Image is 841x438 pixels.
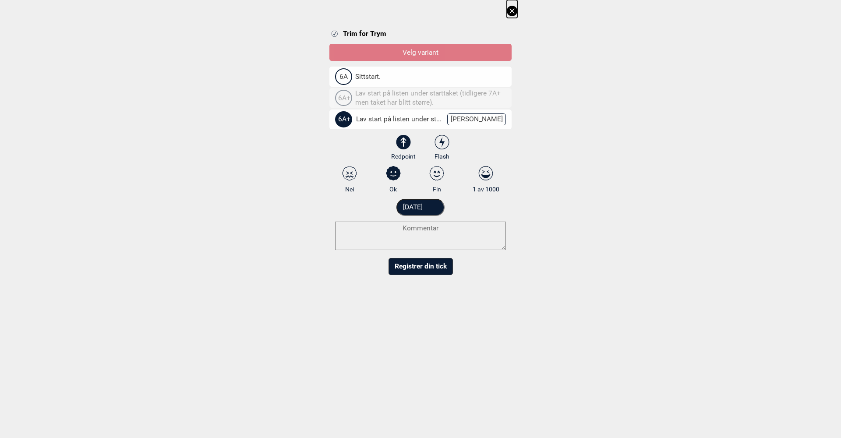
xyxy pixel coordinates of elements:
span: Flash [435,152,449,160]
span: Ok [389,185,397,193]
span: Nei [345,185,354,193]
span: 6A+ [335,90,352,106]
div: Velg variant [329,44,512,61]
button: Registrer din tick [389,258,453,275]
span: Lav start på listen under starttaket (tidligere 7A+ men taket har blitt større). [346,89,506,107]
span: Sittstart. [346,72,381,81]
span: Fin [433,185,441,193]
span: 1 av 1000 [473,185,499,193]
span: 6A [335,68,352,85]
div: Trim for Trym [329,29,512,38]
span: Redpoint [391,152,416,160]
